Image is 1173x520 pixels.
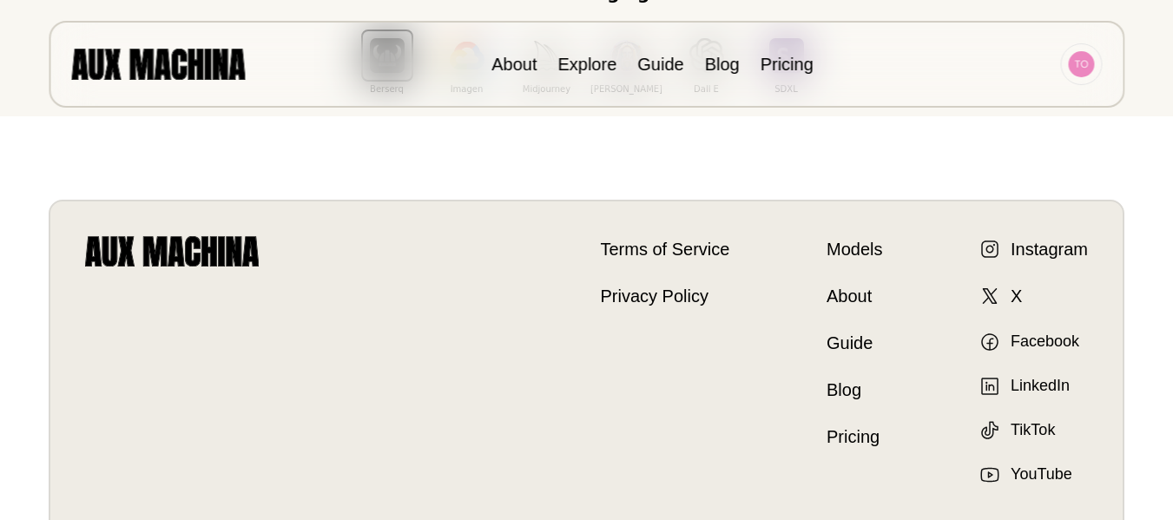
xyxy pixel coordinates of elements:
[71,49,245,79] img: AUX MACHINA
[979,376,1000,397] img: LinkedIn
[1068,51,1094,77] img: Avatar
[705,55,740,74] a: Blog
[979,286,1000,306] img: X
[979,464,1000,485] img: YouTube
[979,463,1072,486] a: YouTube
[979,420,1000,441] img: TikTok
[601,236,730,262] a: Terms of Service
[827,236,882,262] a: Models
[979,239,1000,260] img: Instagram
[827,377,882,403] a: Blog
[827,424,882,450] a: Pricing
[979,236,1088,262] a: Instagram
[979,283,1022,309] a: X
[761,55,814,74] a: Pricing
[601,283,730,309] a: Privacy Policy
[491,55,537,74] a: About
[557,55,616,74] a: Explore
[637,55,683,74] a: Guide
[827,330,882,356] a: Guide
[979,374,1070,398] a: LinkedIn
[979,330,1079,353] a: Facebook
[979,332,1000,352] img: Facebook
[827,283,882,309] a: About
[979,418,1055,442] a: TikTok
